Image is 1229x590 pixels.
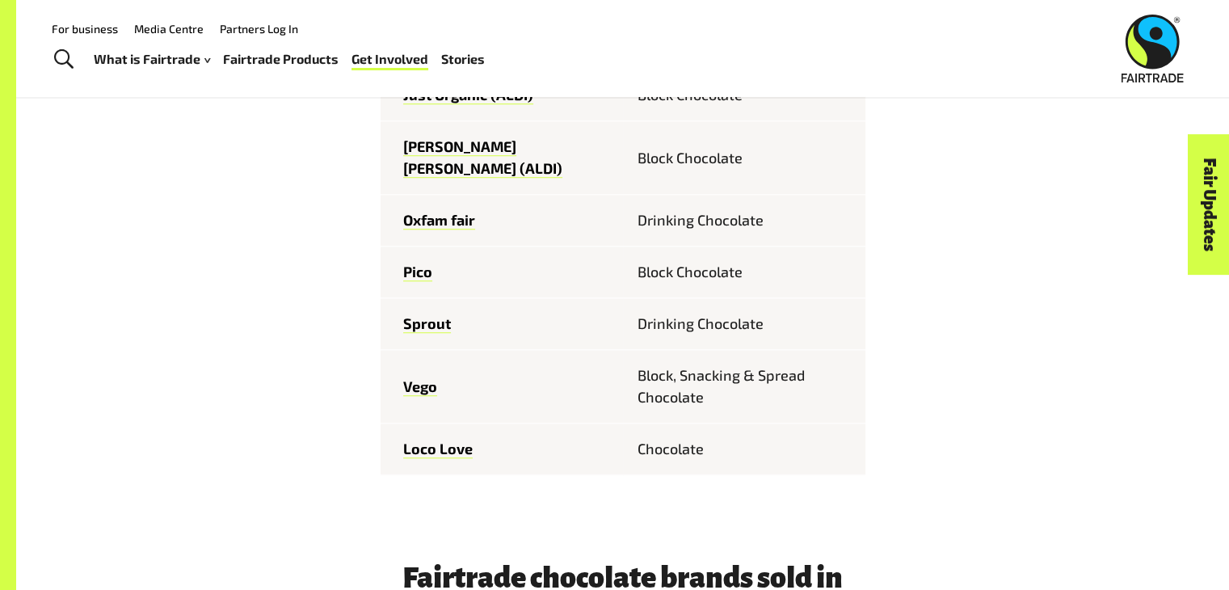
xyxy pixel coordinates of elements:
a: Fairtrade Products [223,48,339,71]
a: What is Fairtrade [94,48,210,71]
a: Vego [403,377,437,396]
td: Chocolate [623,424,865,475]
a: Stories [441,48,485,71]
td: Block, Snacking & Spread Chocolate [623,350,865,424]
img: Fairtrade Australia New Zealand logo [1122,15,1184,82]
a: Media Centre [134,22,204,36]
a: Loco Love [403,440,473,458]
td: Block Chocolate [623,247,865,298]
td: Drinking Chocolate [623,195,865,247]
a: Toggle Search [44,40,83,80]
a: Pico [403,263,432,281]
a: [PERSON_NAME] [PERSON_NAME] (ALDI) [403,137,562,178]
a: Partners Log In [220,22,298,36]
td: Drinking Chocolate [623,298,865,350]
a: For business [52,22,118,36]
a: Get Involved [351,48,428,71]
a: Sprout [403,314,451,333]
td: Block Chocolate [623,121,865,195]
a: Oxfam fair [403,211,475,230]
